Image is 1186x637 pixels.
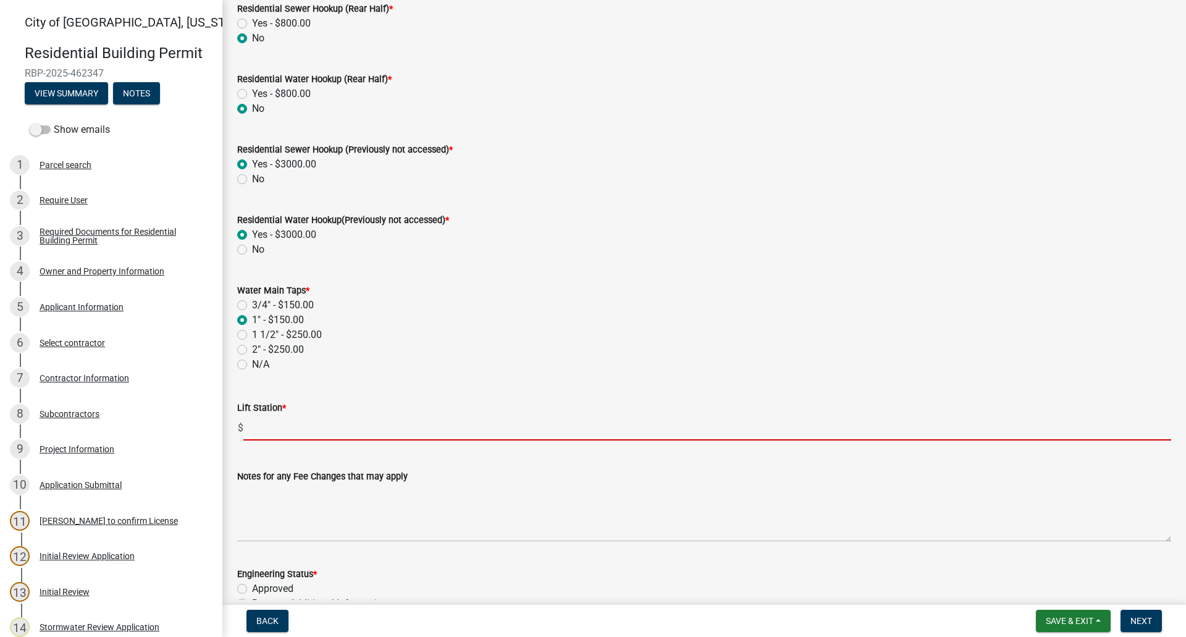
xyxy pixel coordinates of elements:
[40,303,124,311] div: Applicant Information
[252,357,269,372] label: N/A
[113,89,160,99] wm-modal-confirm: Notes
[10,439,30,459] div: 9
[252,172,264,187] label: No
[252,342,304,357] label: 2" - $250.00
[10,511,30,531] div: 11
[10,368,30,388] div: 7
[25,15,250,30] span: City of [GEOGRAPHIC_DATA], [US_STATE]
[113,82,160,104] button: Notes
[30,122,110,137] label: Show emails
[252,298,314,313] label: 3/4" - $150.00
[10,582,30,602] div: 13
[40,339,105,347] div: Select contractor
[40,267,164,276] div: Owner and Property Information
[40,374,129,382] div: Contractor Information
[10,261,30,281] div: 4
[237,473,408,481] label: Notes for any Fee Changes that may apply
[25,67,198,79] span: RBP-2025-462347
[40,588,90,596] div: Initial Review
[252,242,264,257] label: No
[40,410,99,418] div: Subcontractors
[10,333,30,353] div: 6
[252,581,293,596] label: Approved
[256,616,279,626] span: Back
[252,157,316,172] label: Yes - $3000.00
[252,327,322,342] label: 1 1/2" - $250.00
[252,313,304,327] label: 1" - $150.00
[40,552,135,560] div: Initial Review Application
[1036,610,1111,632] button: Save & Exit
[10,404,30,424] div: 8
[40,161,91,169] div: Parcel search
[237,5,393,14] label: Residential Sewer Hookup (Rear Half)
[252,101,264,116] label: No
[237,216,449,225] label: Residential Water Hookup(Previously not accessed)
[25,89,108,99] wm-modal-confirm: Summary
[40,445,114,453] div: Project Information
[252,16,311,31] label: Yes - $800.00
[40,481,122,489] div: Application Submittal
[10,190,30,210] div: 2
[10,617,30,637] div: 14
[25,82,108,104] button: View Summary
[237,75,392,84] label: Residential Water Hookup (Rear Half)
[40,517,178,525] div: [PERSON_NAME] to confirm License
[10,546,30,566] div: 12
[1046,616,1093,626] span: Save & Exit
[237,404,286,413] label: Lift Station
[40,623,159,631] div: Stormwater Review Application
[1130,616,1152,626] span: Next
[237,287,309,295] label: Water Main Taps
[25,44,212,62] h4: Residential Building Permit
[252,227,316,242] label: Yes - $3000.00
[10,226,30,246] div: 3
[252,596,388,611] label: Request Additional Information
[40,227,203,245] div: Required Documents for Residential Building Permit
[1121,610,1162,632] button: Next
[237,415,244,441] span: $
[252,86,311,101] label: Yes - $800.00
[40,196,88,205] div: Require User
[237,570,317,579] label: Engineering Status
[10,155,30,175] div: 1
[10,475,30,495] div: 10
[10,297,30,317] div: 5
[237,146,453,154] label: Residential Sewer Hookup (Previously not accessed)
[246,610,288,632] button: Back
[252,31,264,46] label: No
